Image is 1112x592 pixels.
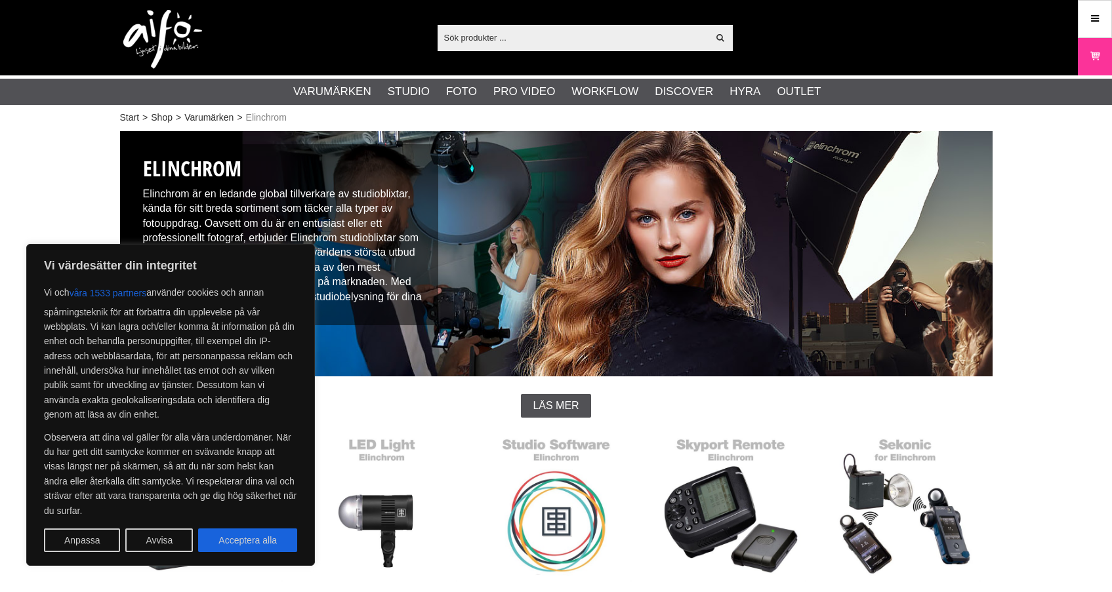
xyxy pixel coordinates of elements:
span: Elinchrom [246,111,287,125]
span: > [176,111,181,125]
a: Start [120,111,140,125]
img: logo.png [123,10,202,69]
div: Elinchrom är en ledande global tillverkare av studioblixtar, kända för sitt breda sortiment som t... [133,144,439,325]
a: Shop [151,111,173,125]
h1: Elinchrom [143,154,429,184]
span: Läs mer [533,400,579,412]
button: Avvisa [125,528,193,552]
p: Observera att dina val gäller för alla våra underdomäner. När du har gett ditt samtycke kommer en... [44,430,297,518]
a: Varumärken [293,83,371,100]
img: Elinchrom Studioblixtar [120,131,993,376]
a: Pro Video [493,83,555,100]
a: Workflow [571,83,638,100]
a: Foto [446,83,477,100]
button: våra 1533 partners [70,281,147,305]
div: Vi värdesätter din integritet [26,244,315,566]
span: > [142,111,148,125]
p: Vi värdesätter din integritet [44,258,297,273]
p: Vi och använder cookies och annan spårningsteknik för att förbättra din upplevelse på vår webbpla... [44,281,297,422]
a: Discover [655,83,713,100]
a: Outlet [777,83,821,100]
a: Hyra [730,83,760,100]
span: > [237,111,242,125]
a: Studio [388,83,430,100]
button: Anpassa [44,528,120,552]
input: Sök produkter ... [438,28,709,47]
a: Varumärken [184,111,234,125]
button: Acceptera alla [198,528,297,552]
